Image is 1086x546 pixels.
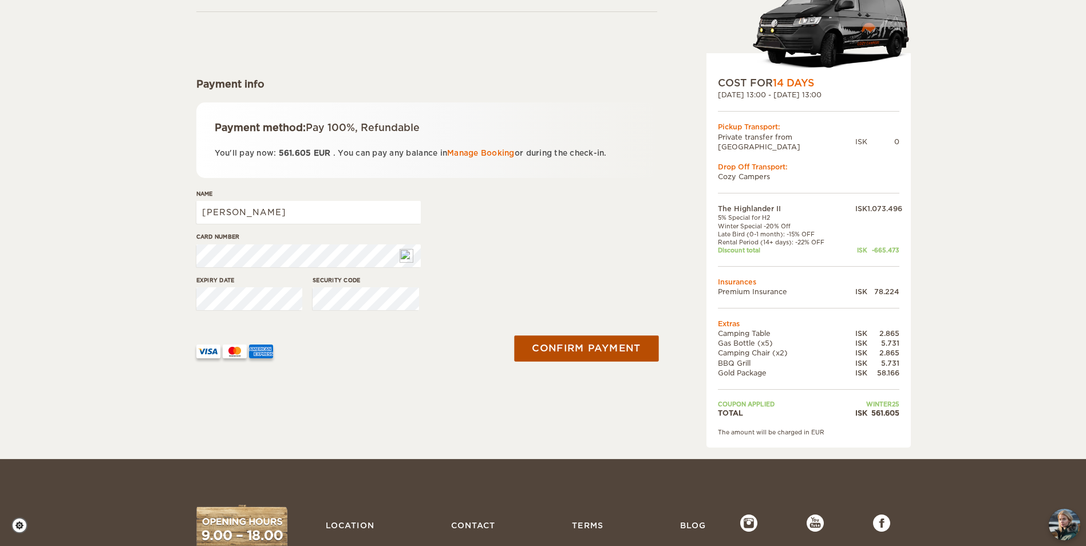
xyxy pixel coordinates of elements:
[445,515,501,536] a: Contact
[846,246,867,254] div: ISK
[718,222,846,230] td: Winter Special -20% Off
[215,147,639,160] p: You'll pay now: . You can pay any balance in or during the check-in.
[306,122,420,133] span: Pay 100%, Refundable
[867,338,899,348] div: 5.731
[249,345,273,358] img: AMEX
[718,122,899,132] div: Pickup Transport:
[718,368,846,378] td: Gold Package
[320,515,380,536] a: Location
[674,515,712,536] a: Blog
[867,408,899,418] div: 561.605
[867,287,899,296] div: 78.224
[400,249,413,263] img: npw-badge-icon.svg
[718,213,846,221] td: 5% Special for H2
[718,400,846,408] td: Coupon applied
[718,358,846,368] td: BBQ Grill
[313,276,419,284] label: Security code
[447,149,515,157] a: Manage Booking
[718,76,899,90] div: COST FOR
[718,329,846,338] td: Camping Table
[515,335,659,361] button: Confirm payment
[718,338,846,348] td: Gas Bottle (x5)
[867,204,899,213] div: 1.073.496
[846,408,867,418] div: ISK
[867,246,899,254] div: -665.473
[718,90,899,100] div: [DATE] 13:00 - [DATE] 13:00
[846,400,899,408] td: WINTER25
[855,137,867,147] div: ISK
[196,345,220,358] img: VISA
[867,368,899,378] div: 58.166
[846,329,867,338] div: ISK
[867,137,899,147] div: 0
[11,517,35,533] a: Cookie settings
[718,204,846,213] td: The Highlander II
[718,162,899,172] div: Drop Off Transport:
[1049,509,1080,540] button: chat-button
[718,230,846,238] td: Late Bird (0-1 month): -15% OFF
[215,121,639,134] div: Payment method:
[867,358,899,368] div: 5.731
[718,319,899,329] td: Extras
[718,172,899,181] td: Cozy Campers
[846,287,867,296] div: ISK
[314,149,331,157] span: EUR
[196,77,657,91] div: Payment info
[846,204,867,213] div: ISK
[718,246,846,254] td: Discount total
[223,345,247,358] img: mastercard
[718,428,899,436] div: The amount will be charged in EUR
[718,287,846,296] td: Premium Insurance
[846,358,867,368] div: ISK
[718,277,899,287] td: Insurances
[867,348,899,358] div: 2.865
[718,348,846,358] td: Camping Chair (x2)
[718,132,855,152] td: Private transfer from [GEOGRAPHIC_DATA]
[718,238,846,246] td: Rental Period (14+ days): -22% OFF
[773,77,814,89] span: 14 Days
[846,348,867,358] div: ISK
[196,232,421,241] label: Card number
[196,276,303,284] label: Expiry date
[279,149,311,157] span: 561.605
[718,408,846,418] td: TOTAL
[846,368,867,378] div: ISK
[1049,509,1080,540] img: Freyja at Cozy Campers
[846,338,867,348] div: ISK
[867,329,899,338] div: 2.865
[196,189,421,198] label: Name
[566,515,609,536] a: Terms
